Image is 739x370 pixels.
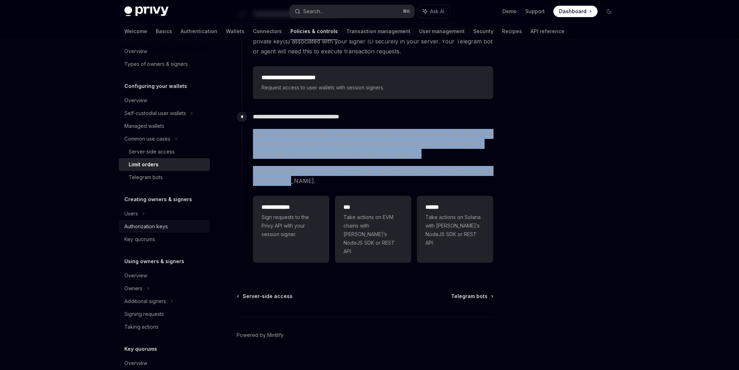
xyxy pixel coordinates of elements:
[124,323,159,331] div: Taking actions
[119,220,210,233] a: Authorization keys
[119,308,210,321] a: Signing requests
[525,8,545,15] a: Support
[346,23,410,40] a: Transaction management
[119,158,210,171] a: Limit orders
[303,7,323,16] div: Search...
[119,171,210,184] a: Telegram bots
[226,23,244,40] a: Wallets
[419,23,465,40] a: User management
[430,8,444,15] span: Ask AI
[119,45,210,58] a: Overview
[124,359,147,368] div: Overview
[262,83,485,92] span: Request access to user wallets with session signers.
[119,120,210,132] a: Managed wallets
[290,23,338,40] a: Policies & controls
[129,160,159,169] div: Limit orders
[119,269,210,282] a: Overview
[290,5,414,18] button: Search...⌘K
[119,321,210,333] a: Taking actions
[403,9,410,14] span: ⌘ K
[418,5,449,18] button: Ask AI
[124,135,170,143] div: Common use cases
[531,23,564,40] a: API reference
[124,345,157,353] h5: Key quorums
[262,213,321,239] span: Sign requests to the Privy API with your session signer.
[124,82,187,90] h5: Configuring your wallets
[603,6,615,17] button: Toggle dark mode
[119,233,210,246] a: Key quorums
[253,26,493,56] span: Follow the session signer quickstart to first request access to a user’s wallet. Store the privat...
[119,58,210,71] a: Types of owners & signers
[124,310,164,318] div: Signing requests
[502,8,517,15] a: Demo
[124,195,192,204] h5: Creating owners & signers
[237,332,284,339] a: Powered by Mintlify
[253,196,329,263] a: **** **** ***Sign requests to the Privy API with your session signer.
[124,6,169,16] img: dark logo
[451,293,487,300] span: Telegram bots
[129,173,163,182] div: Telegram bots
[124,297,166,306] div: Additional signers
[553,6,598,17] a: Dashboard
[237,293,293,300] a: Server-side access
[124,96,147,105] div: Overview
[473,23,493,40] a: Security
[559,8,586,15] span: Dashboard
[253,129,493,159] span: Next, use [PERSON_NAME]’s NodeJS SDK or REST API to execute the limit order from your server. Whe...
[343,213,403,256] span: Take actions on EVM chains with [PERSON_NAME]’s NodeJS SDK or REST API.
[119,145,210,158] a: Server-side access
[253,166,493,186] span: Follow the guides below to learn how to sign requests and execute transactions on EVM and [PERSON...
[425,213,485,247] span: Take actions on Solana with [PERSON_NAME]’s NodeJS SDK or REST API.
[124,235,155,244] div: Key quorums
[124,23,147,40] a: Welcome
[502,23,522,40] a: Recipes
[124,47,147,56] div: Overview
[243,293,293,300] span: Server-side access
[124,122,164,130] div: Managed wallets
[129,147,175,156] div: Server-side access
[124,271,147,280] div: Overview
[181,23,217,40] a: Authentication
[156,23,172,40] a: Basics
[124,284,143,293] div: Owners
[451,293,493,300] a: Telegram bots
[253,23,282,40] a: Connectors
[417,196,493,263] a: **** *Take actions on Solana with [PERSON_NAME]’s NodeJS SDK or REST API.
[124,222,168,231] div: Authorization keys
[124,257,184,266] h5: Using owners & signers
[124,209,138,218] div: Users
[119,94,210,107] a: Overview
[124,60,188,68] div: Types of owners & signers
[124,109,186,118] div: Self-custodial user wallets
[335,196,411,263] a: ***Take actions on EVM chains with [PERSON_NAME]’s NodeJS SDK or REST API.
[119,357,210,370] a: Overview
